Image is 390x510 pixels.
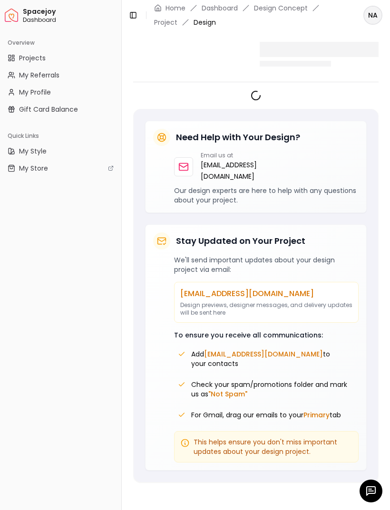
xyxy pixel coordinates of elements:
[4,161,117,176] a: My Store
[364,7,381,24] span: NA
[4,85,117,100] a: My Profile
[363,6,382,25] button: NA
[4,128,117,144] div: Quick Links
[176,234,305,248] h5: Stay Updated on Your Project
[154,3,344,27] nav: breadcrumb
[4,67,117,83] a: My Referrals
[166,3,185,13] a: Home
[23,16,117,24] span: Dashboard
[19,87,51,97] span: My Profile
[303,410,330,420] span: Primary
[254,3,308,13] li: Design Concept
[174,330,359,340] p: To ensure you receive all communications:
[194,437,352,456] span: This helps ensure you don't miss important updates about your design project.
[191,410,341,420] span: For Gmail, drag our emails to your tab
[194,18,216,27] span: Design
[19,70,59,80] span: My Referrals
[191,380,355,399] span: Check your spam/promotions folder and mark us as
[208,389,247,399] span: "Not Spam"
[174,255,359,274] p: We'll send important updates about your design project via email:
[4,35,117,50] div: Overview
[202,3,238,13] a: Dashboard
[4,50,117,66] a: Projects
[201,152,257,159] p: Email us at
[180,288,352,299] p: [EMAIL_ADDRESS][DOMAIN_NAME]
[201,159,257,182] a: [EMAIL_ADDRESS][DOMAIN_NAME]
[180,301,352,317] p: Design previews, designer messages, and delivery updates will be sent here
[4,144,117,159] a: My Style
[154,18,177,27] a: Project
[191,349,355,368] span: Add to your contacts
[19,105,78,114] span: Gift Card Balance
[176,131,300,144] h5: Need Help with Your Design?
[23,8,117,16] span: Spacejoy
[174,186,359,205] p: Our design experts are here to help with any questions about your project.
[5,9,18,22] img: Spacejoy Logo
[19,146,47,156] span: My Style
[19,164,48,173] span: My Store
[5,9,18,22] a: Spacejoy
[204,349,323,359] span: [EMAIL_ADDRESS][DOMAIN_NAME]
[19,53,46,63] span: Projects
[4,102,117,117] a: Gift Card Balance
